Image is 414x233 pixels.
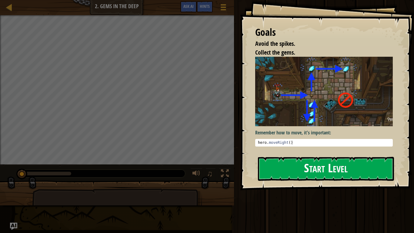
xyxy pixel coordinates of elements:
[258,157,394,181] button: Start Level
[10,223,17,230] button: Ask AI
[219,168,231,181] button: Toggle fullscreen
[200,3,210,9] span: Hints
[248,48,391,57] li: Collect the gems.
[216,1,231,15] button: Show game menu
[207,169,213,178] span: ♫
[180,1,197,12] button: Ask AI
[255,57,393,126] img: Gems in the deep
[255,39,295,48] span: Avoid the spikes.
[248,39,391,48] li: Avoid the spikes.
[183,3,194,9] span: Ask AI
[205,168,216,181] button: ♫
[255,48,295,56] span: Collect the gems.
[255,25,393,39] div: Goals
[190,168,202,181] button: Adjust volume
[255,129,393,136] p: Remember how to move, it's important:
